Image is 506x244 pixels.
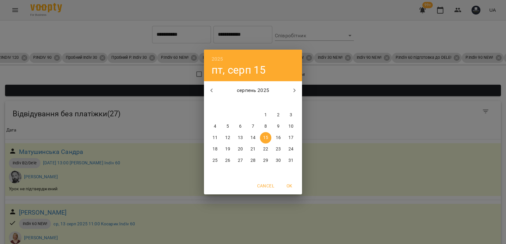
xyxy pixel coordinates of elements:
button: 4 [209,121,221,132]
span: вт [222,100,233,106]
button: 22 [260,143,271,155]
p: 28 [250,157,256,164]
p: 24 [288,146,293,152]
p: 13 [238,135,243,141]
p: 4 [214,123,216,130]
p: 31 [288,157,293,164]
p: 19 [225,146,230,152]
p: 30 [276,157,281,164]
p: 29 [263,157,268,164]
button: 25 [209,155,221,166]
span: пн [209,100,221,106]
button: 6 [235,121,246,132]
button: 17 [285,132,297,143]
p: 8 [264,123,267,130]
button: 26 [222,155,233,166]
button: 16 [273,132,284,143]
button: 10 [285,121,297,132]
p: 1 [264,112,267,118]
button: 2025 [212,55,223,64]
p: 5 [226,123,229,130]
p: серпень 2025 [219,87,287,94]
p: 17 [288,135,293,141]
span: сб [273,100,284,106]
p: 3 [290,112,292,118]
p: 20 [238,146,243,152]
button: 14 [247,132,259,143]
button: 27 [235,155,246,166]
button: OK [279,180,299,192]
button: 19 [222,143,233,155]
button: 3 [285,109,297,121]
span: пт [260,100,271,106]
button: 7 [247,121,259,132]
button: 2 [273,109,284,121]
button: 20 [235,143,246,155]
button: 13 [235,132,246,143]
p: 2 [277,112,280,118]
button: 23 [273,143,284,155]
span: Cancel [257,182,274,190]
span: чт [247,100,259,106]
p: 6 [239,123,242,130]
button: 30 [273,155,284,166]
p: 16 [276,135,281,141]
p: 22 [263,146,268,152]
button: 9 [273,121,284,132]
button: 15 [260,132,271,143]
button: 5 [222,121,233,132]
p: 11 [213,135,218,141]
span: OK [282,182,297,190]
button: 24 [285,143,297,155]
p: 18 [213,146,218,152]
button: Cancel [255,180,277,192]
p: 9 [277,123,280,130]
button: 31 [285,155,297,166]
button: 29 [260,155,271,166]
p: 15 [263,135,268,141]
p: 26 [225,157,230,164]
p: 12 [225,135,230,141]
button: 18 [209,143,221,155]
button: 8 [260,121,271,132]
p: 25 [213,157,218,164]
p: 21 [250,146,256,152]
button: 28 [247,155,259,166]
button: 1 [260,109,271,121]
p: 10 [288,123,293,130]
button: 12 [222,132,233,143]
p: 27 [238,157,243,164]
p: 23 [276,146,281,152]
p: 7 [252,123,254,130]
p: 14 [250,135,256,141]
button: пт, серп 15 [212,64,266,76]
button: 11 [209,132,221,143]
button: 21 [247,143,259,155]
span: ср [235,100,246,106]
span: нд [285,100,297,106]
